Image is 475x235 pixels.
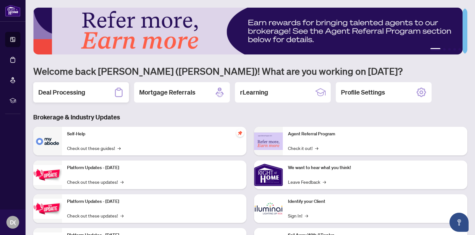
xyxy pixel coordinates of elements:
[430,48,441,51] button: 1
[5,5,20,17] img: logo
[288,164,462,171] p: We want to hear what you think!
[305,212,308,219] span: →
[315,145,318,152] span: →
[33,113,467,122] h3: Brokerage & Industry Updates
[448,48,451,51] button: 3
[240,88,268,97] h2: rLearning
[449,213,469,232] button: Open asap
[254,194,283,223] img: Identify your Client
[67,164,241,171] p: Platform Updates - [DATE]
[288,178,326,185] a: Leave Feedback→
[288,198,462,205] p: Identify your Client
[458,48,461,51] button: 5
[10,218,16,227] span: D(
[33,165,62,185] img: Platform Updates - July 21, 2025
[443,48,446,51] button: 2
[117,145,121,152] span: →
[323,178,326,185] span: →
[33,127,62,155] img: Self-Help
[67,198,241,205] p: Platform Updates - [DATE]
[236,129,244,137] span: pushpin
[67,145,121,152] a: Check out these guides!→
[67,131,241,138] p: Self-Help
[288,131,462,138] p: Agent Referral Program
[33,65,467,77] h1: Welcome back [PERSON_NAME] ([PERSON_NAME])! What are you working on [DATE]?
[254,160,283,189] img: We want to hear what you think!
[67,178,124,185] a: Check out these updates!→
[288,212,308,219] a: Sign In!→
[453,48,456,51] button: 4
[67,212,124,219] a: Check out these updates!→
[120,212,124,219] span: →
[288,145,318,152] a: Check it out!→
[33,8,463,54] img: Slide 0
[254,132,283,150] img: Agent Referral Program
[120,178,124,185] span: →
[38,88,85,97] h2: Deal Processing
[139,88,195,97] h2: Mortgage Referrals
[33,199,62,219] img: Platform Updates - July 8, 2025
[341,88,385,97] h2: Profile Settings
